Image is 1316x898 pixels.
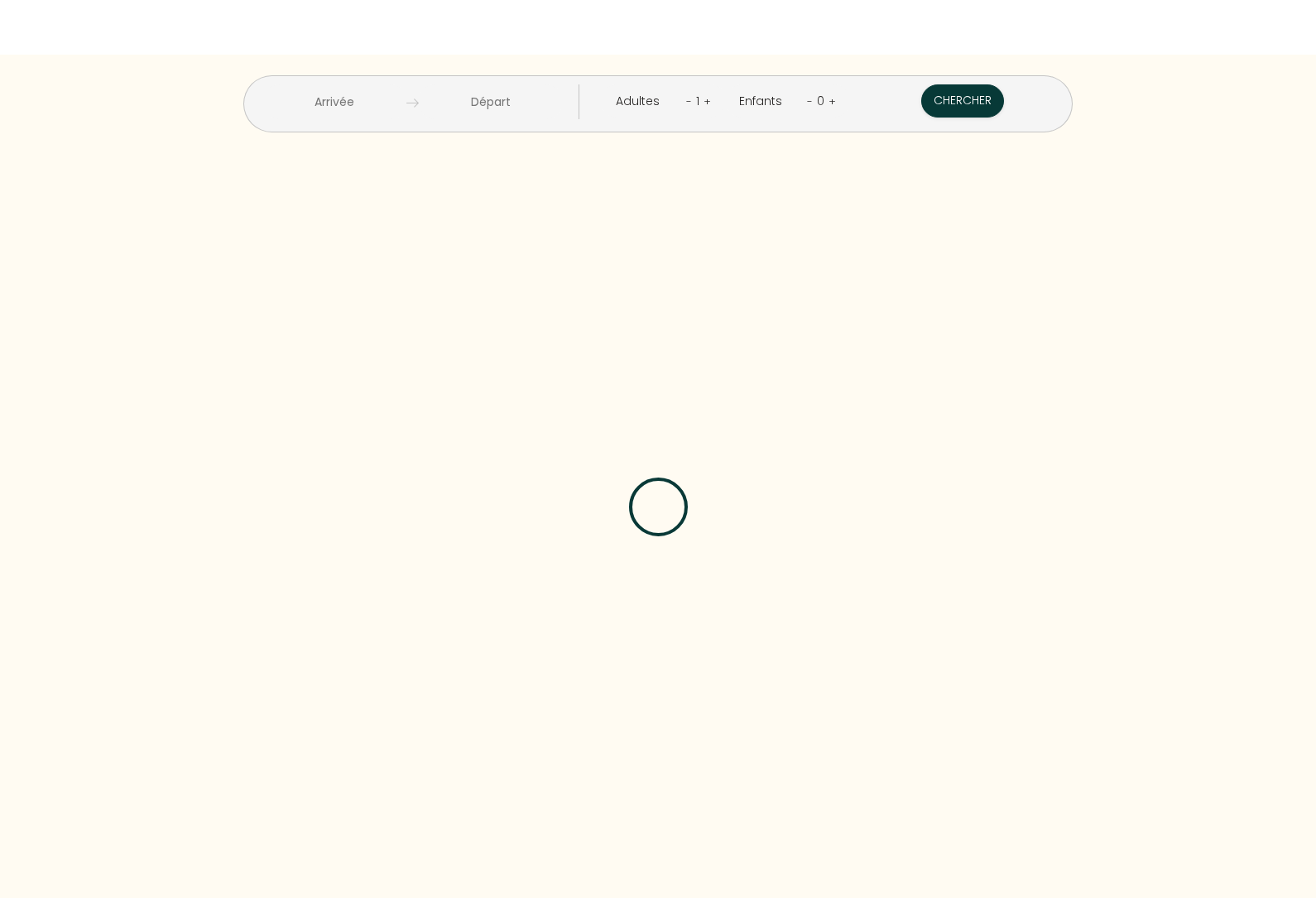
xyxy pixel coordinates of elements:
a: - [807,94,813,109]
div: Adultes [616,92,665,110]
div: 0 [813,88,829,114]
a: - [686,94,692,109]
a: + [704,94,711,109]
input: Départ [419,84,562,119]
div: 1 [692,88,704,114]
img: guests [406,97,419,109]
input: Arrivée [263,84,406,119]
a: + [829,94,836,109]
button: Chercher [921,84,1004,118]
div: Enfants [739,92,788,110]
